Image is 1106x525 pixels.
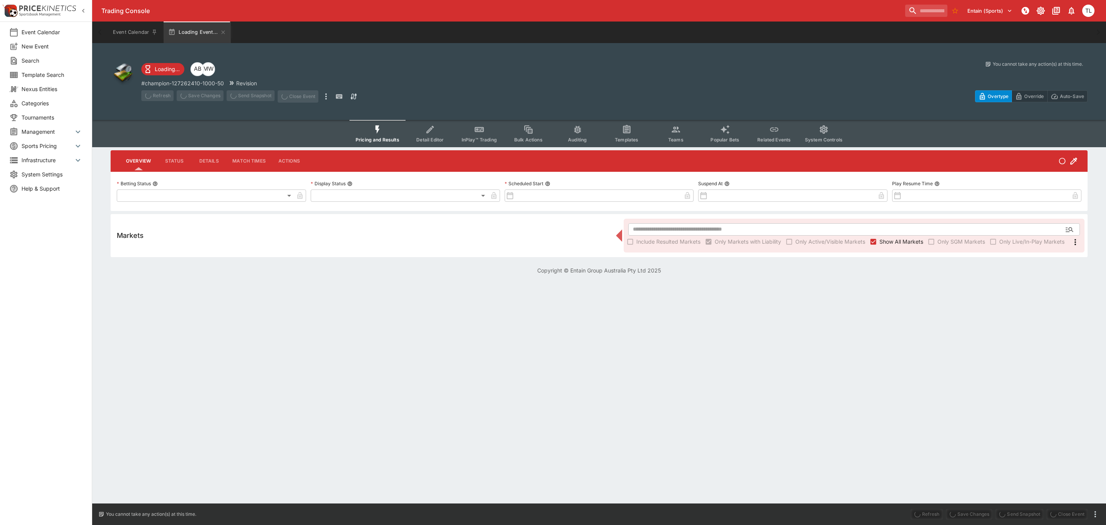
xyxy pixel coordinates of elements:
p: You cannot take any action(s) at this time. [993,61,1083,68]
span: Templates [615,137,638,143]
button: NOT Connected to PK [1018,4,1032,18]
button: Display Status [347,181,353,186]
span: Categories [22,99,83,107]
div: Michael Wilczynski [201,62,215,76]
div: Event type filters [349,120,849,147]
p: You cannot take any action(s) at this time. [106,511,196,518]
button: Betting Status [152,181,158,186]
p: Copy To Clipboard [141,79,224,87]
span: Infrastructure [22,156,73,164]
img: PriceKinetics Logo [2,3,18,18]
button: more [321,90,331,103]
h5: Markets [117,231,144,240]
p: Copyright © Entain Group Australia Pty Ltd 2025 [92,266,1106,274]
span: Tournaments [22,113,83,121]
span: Search [22,56,83,65]
button: Select Tenant [963,5,1017,17]
button: Toggle light/dark mode [1034,4,1048,18]
p: Scheduled Start [505,180,543,187]
span: Popular Bets [710,137,739,143]
button: Overview [120,152,157,170]
button: Play Resume Time [934,181,940,186]
button: Override [1012,90,1047,102]
p: Play Resume Time [892,180,933,187]
span: Show All Markets [879,238,923,246]
p: Auto-Save [1060,92,1084,100]
button: more [1091,510,1100,519]
div: Alex Bothe [190,62,204,76]
div: Trading Console [101,7,902,15]
button: Documentation [1049,4,1063,18]
button: Actions [272,152,306,170]
p: Loading... [155,65,180,73]
span: System Settings [22,170,83,178]
button: Auto-Save [1047,90,1088,102]
button: Match Times [226,152,272,170]
span: Event Calendar [22,28,83,36]
button: Trent Lewis [1080,2,1097,19]
button: Details [192,152,226,170]
div: Start From [975,90,1088,102]
button: Open [1063,223,1076,236]
span: Template Search [22,71,83,79]
button: Scheduled Start [545,181,550,186]
button: No Bookmarks [949,5,961,17]
div: Trent Lewis [1082,5,1094,17]
span: Sports Pricing [22,142,73,150]
span: Auditing [568,137,587,143]
img: PriceKinetics [19,5,76,11]
span: Help & Support [22,184,83,193]
span: Related Events [757,137,791,143]
p: Betting Status [117,180,151,187]
button: Suspend At [724,181,730,186]
span: Management [22,128,73,136]
input: search [905,5,947,17]
span: Only SGM Markets [937,238,985,246]
span: Detail Editor [416,137,444,143]
span: Only Markets with Liability [715,238,781,246]
span: Teams [668,137,684,143]
span: Bulk Actions [514,137,543,143]
p: Suspend At [698,180,723,187]
span: System Controls [805,137,843,143]
p: Revision [236,79,257,87]
p: Display Status [311,180,346,187]
button: Notifications [1065,4,1078,18]
button: Status [157,152,192,170]
img: Sportsbook Management [19,13,61,16]
button: Loading Event... [164,22,231,43]
button: Event Calendar [108,22,162,43]
p: Override [1024,92,1044,100]
span: Pricing and Results [356,137,399,143]
span: Include Resulted Markets [636,238,700,246]
span: Nexus Entities [22,85,83,93]
img: other.png [111,61,135,85]
span: Only Live/In-Play Markets [999,238,1065,246]
svg: More [1071,238,1080,247]
button: Overtype [975,90,1012,102]
p: Overtype [988,92,1008,100]
span: New Event [22,42,83,50]
span: InPlay™ Trading [462,137,497,143]
span: Only Active/Visible Markets [795,238,865,246]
